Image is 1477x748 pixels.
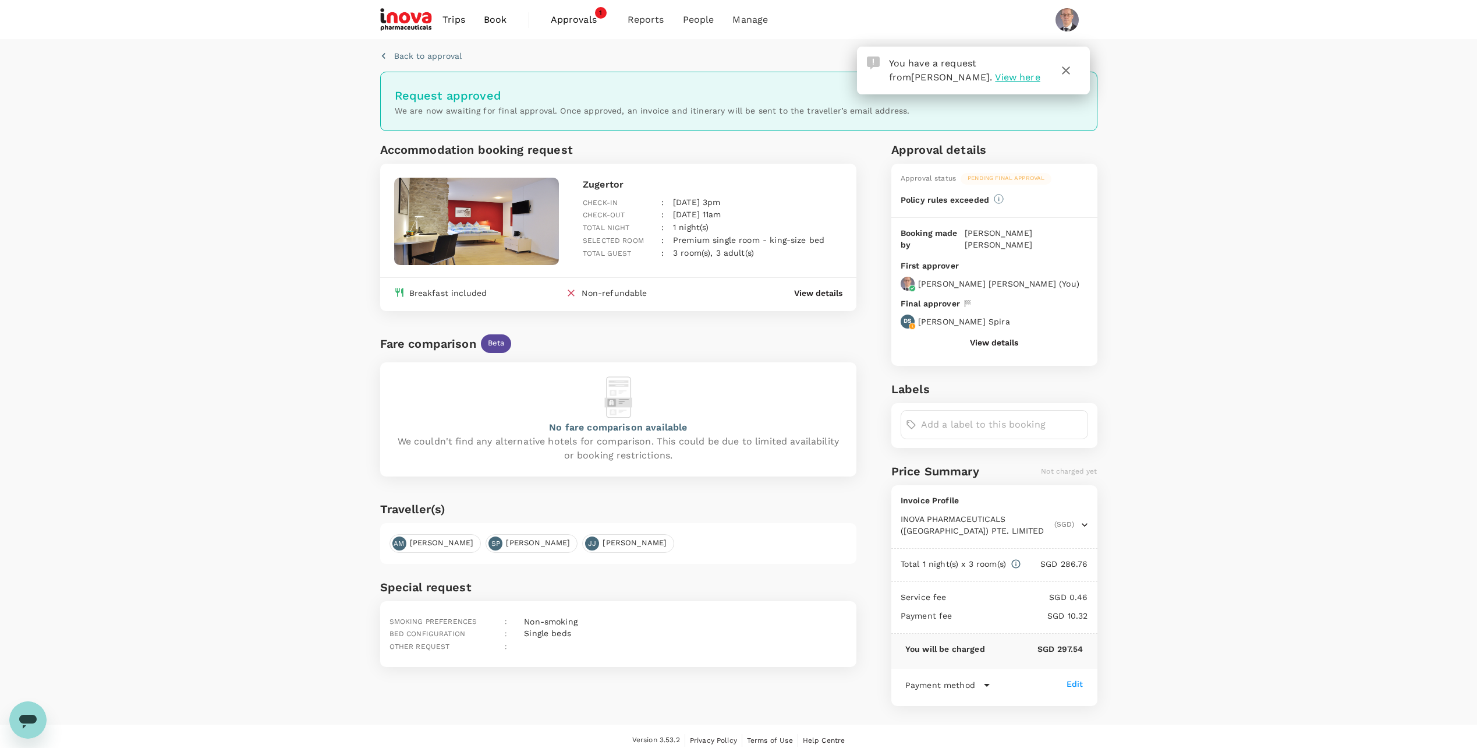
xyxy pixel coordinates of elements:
[583,249,632,257] span: Total guest
[394,435,843,463] p: We couldn't find any alternative hotels for comparison. This could be due to limited availability...
[947,591,1088,603] p: SGD 0.46
[867,57,880,69] img: Approval Request
[380,500,857,518] h6: Traveller(s)
[889,58,993,83] span: You have a request from .
[911,72,990,83] span: [PERSON_NAME]
[1055,8,1079,31] img: Sacha Ernst
[921,415,1083,434] input: Add a label to this booking
[585,537,599,551] div: JJ
[380,334,476,353] div: Fare comparison
[9,701,47,739] iframe: Button to launch messaging window
[803,734,845,747] a: Help Centre
[683,13,714,27] span: People
[891,380,1097,398] h6: Labels
[583,237,644,245] span: Selected room
[505,643,507,651] span: :
[403,538,481,549] span: [PERSON_NAME]
[395,86,1083,105] h6: Request approved
[901,495,1088,506] p: Invoice Profile
[595,7,607,19] span: 1
[484,13,507,27] span: Book
[901,513,1052,537] span: INOVA PHARMACEUTICALS ([GEOGRAPHIC_DATA]) PTE. LIMITED
[652,199,664,221] div: :
[652,225,664,247] div: :
[673,196,721,208] p: [DATE] 3pm
[905,643,985,655] p: You will be charged
[380,50,462,62] button: Back to approval
[965,227,1088,250] p: [PERSON_NAME] [PERSON_NAME]
[901,194,989,206] p: Policy rules exceeded
[409,287,487,299] div: Breakfast included
[901,298,960,310] p: Final approver
[395,105,1083,117] p: We are now awaiting for final approval. Once approved, an invoice and itinerary will be sent to t...
[652,187,664,209] div: :
[673,247,754,259] p: 3 room(s), 3 adult(s)
[628,13,664,27] span: Reports
[891,140,1097,159] h6: Approval details
[901,591,947,603] p: Service fee
[952,610,1088,622] p: SGD 10.32
[481,338,512,349] span: Beta
[583,199,618,207] span: Check-in
[1054,519,1074,531] span: (SGD)
[394,178,559,265] img: hotel
[901,260,1088,272] p: First approver
[904,317,911,325] p: DS
[380,578,857,597] h6: Special request
[901,173,956,185] div: Approval status
[970,338,1018,347] button: View details
[995,72,1040,83] span: View here
[1067,678,1083,690] div: Edit
[1021,558,1088,570] p: SGD 286.76
[505,630,507,638] span: :
[442,13,465,27] span: Trips
[1041,467,1097,475] span: Not charged yet
[499,538,577,549] span: [PERSON_NAME]
[985,643,1083,655] p: SGD 297.54
[794,287,842,299] button: View details
[905,679,975,691] p: Payment method
[632,735,680,746] span: Version 3.53.2
[652,238,664,260] div: :
[652,212,664,234] div: :
[551,13,609,27] span: Approvals
[690,734,737,747] a: Privacy Policy
[519,623,571,640] div: Single beds
[918,316,1010,327] p: [PERSON_NAME] Spira
[380,140,616,159] h6: Accommodation booking request
[891,462,979,481] h6: Price Summary
[732,13,768,27] span: Manage
[389,643,450,651] span: Other request
[583,211,625,219] span: Check-out
[673,234,824,246] p: Premium single room - king-size bed
[747,734,793,747] a: Terms of Use
[803,736,845,745] span: Help Centre
[901,513,1088,537] button: INOVA PHARMACEUTICALS ([GEOGRAPHIC_DATA]) PTE. LIMITED(SGD)
[901,227,965,250] p: Booking made by
[380,7,434,33] img: iNova Pharmaceuticals
[519,611,578,627] div: Non-smoking
[394,50,462,62] p: Back to approval
[583,224,630,232] span: Total night
[549,421,687,435] p: No fare comparison available
[488,537,502,551] div: SP
[901,277,915,291] img: avatar-674847d4c54d2.jpeg
[901,558,1006,570] p: Total 1 night(s) x 3 room(s)
[583,178,842,192] p: Zugertor
[604,376,632,418] img: hotel-alternative-empty-logo
[918,278,1079,290] p: [PERSON_NAME] [PERSON_NAME] ( You )
[596,538,674,549] span: [PERSON_NAME]
[690,736,737,745] span: Privacy Policy
[961,174,1051,182] span: Pending final approval
[389,630,466,638] span: Bed configuration
[505,618,507,626] span: :
[901,610,952,622] p: Payment fee
[392,537,406,551] div: AM
[673,221,709,233] p: 1 night(s)
[747,736,793,745] span: Terms of Use
[582,287,647,302] div: Non-refundable
[389,618,477,626] span: Smoking preferences
[673,209,721,220] p: [DATE] 11am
